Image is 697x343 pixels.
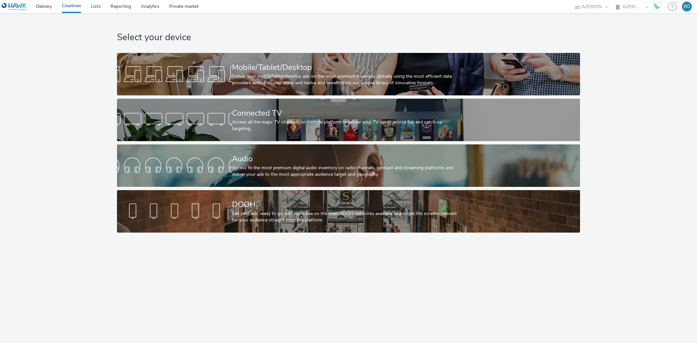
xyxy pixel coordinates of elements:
img: Hawk Academy [652,1,662,12]
a: Mobile/Tablet/DesktopDeliver your mobile/tablet/desktop ads on the most premium inventory globall... [117,53,580,95]
a: AudioAccess to the most premium digital audio inventory on radio channels, podcast and streaming ... [117,144,580,187]
div: Connected TV [232,107,462,119]
a: DOOHGet your ads ready to go out! Advertise on the main DOOH networks available and target the sc... [117,190,580,233]
div: Deliver your mobile/tablet/desktop ads on the most premium inventory globally using the most effi... [232,73,462,87]
h1: Select your device [117,31,580,44]
div: Audio [232,153,462,165]
a: Connected TVAccess all the major TV channels on a single platform to deliver your TV spots across... [117,99,580,141]
div: Access all the major TV channels on a single platform to deliver your TV spots across live and ca... [232,119,462,132]
a: Hawk Academy [652,1,664,12]
div: Access to the most premium digital audio inventory on radio channels, podcast and streaming platf... [232,165,462,178]
div: DOOH [232,199,462,210]
img: undefined Logo [2,3,27,11]
div: Get your ads ready to go out! Advertise on the main DOOH networks available and target the screen... [232,210,462,224]
div: Mobile/Tablet/Desktop [232,62,462,73]
div: BÖ [684,2,690,11]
